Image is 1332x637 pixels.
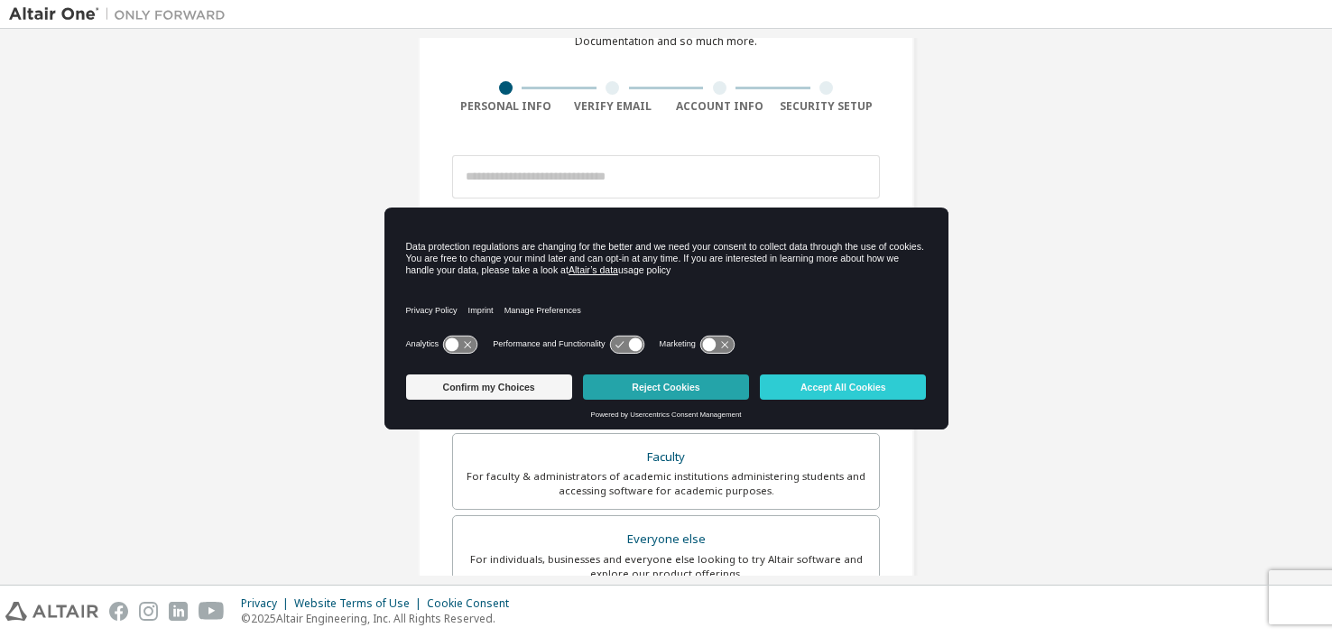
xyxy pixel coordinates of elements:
img: youtube.svg [199,602,225,621]
div: Cookie Consent [427,596,520,611]
div: Website Terms of Use [294,596,427,611]
p: © 2025 Altair Engineering, Inc. All Rights Reserved. [241,611,520,626]
div: Privacy [241,596,294,611]
div: Faculty [464,445,868,470]
img: Altair One [9,5,235,23]
div: Personal Info [452,99,560,114]
div: For faculty & administrators of academic institutions administering students and accessing softwa... [464,469,868,498]
img: linkedin.svg [169,602,188,621]
img: instagram.svg [139,602,158,621]
img: altair_logo.svg [5,602,98,621]
div: Account Info [666,99,773,114]
div: Verify Email [560,99,667,114]
div: Security Setup [773,99,881,114]
img: facebook.svg [109,602,128,621]
div: Everyone else [464,527,868,552]
div: For individuals, businesses and everyone else looking to try Altair software and explore our prod... [464,552,868,581]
